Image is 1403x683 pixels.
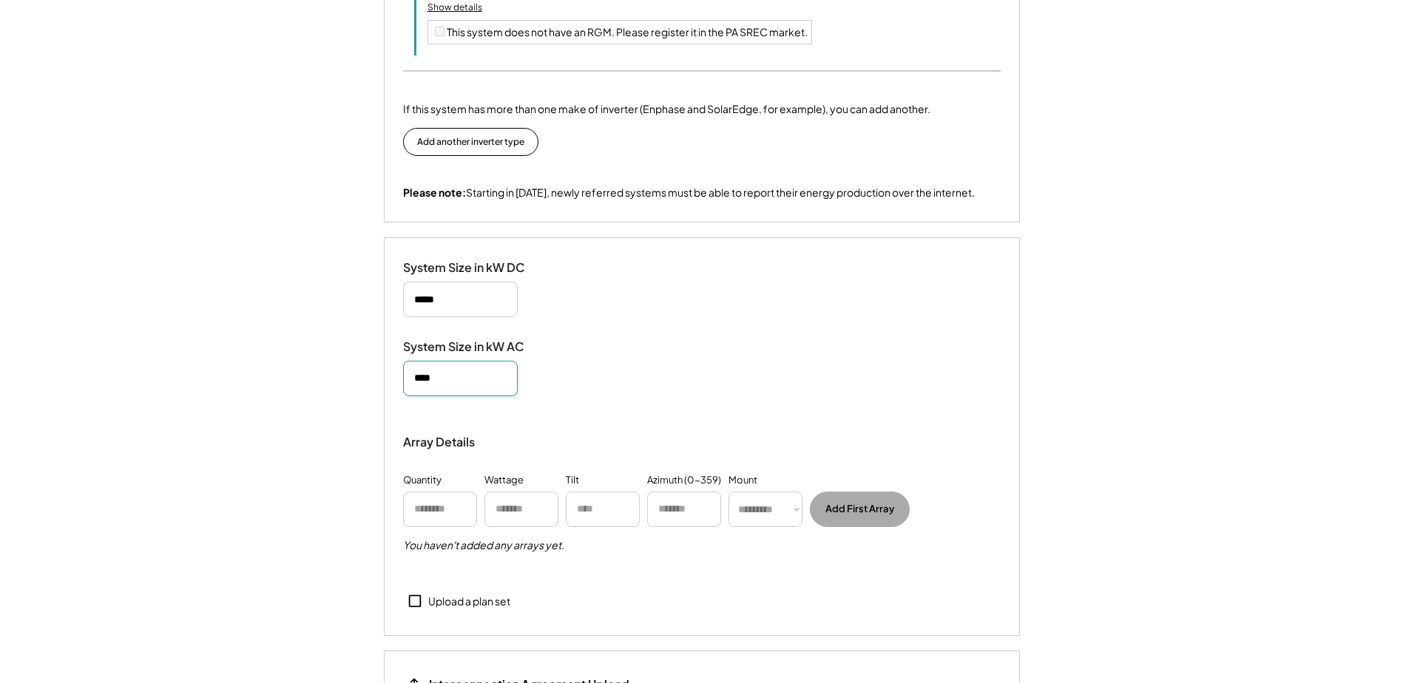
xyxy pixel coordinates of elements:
[403,538,564,553] h5: You haven't added any arrays yet.
[428,594,510,609] div: Upload a plan set
[403,101,930,117] div: If this system has more than one make of inverter (Enphase and SolarEdge, for example), you can a...
[403,473,442,488] div: Quantity
[403,186,975,200] div: Starting in [DATE], newly referred systems must be able to report their energy production over th...
[566,473,579,488] div: Tilt
[403,186,466,199] strong: Please note:
[427,1,482,14] div: Show details
[728,473,757,488] div: Mount
[403,339,551,355] div: System Size in kW AC
[810,492,910,527] button: Add First Array
[403,128,538,156] button: Add another inverter type
[647,473,721,488] div: Azimuth (0-359)
[447,25,808,38] label: This system does not have an RGM. Please register it in the PA SREC market.
[484,473,524,488] div: Wattage
[403,433,477,451] div: Array Details
[403,260,551,276] div: System Size in kW DC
